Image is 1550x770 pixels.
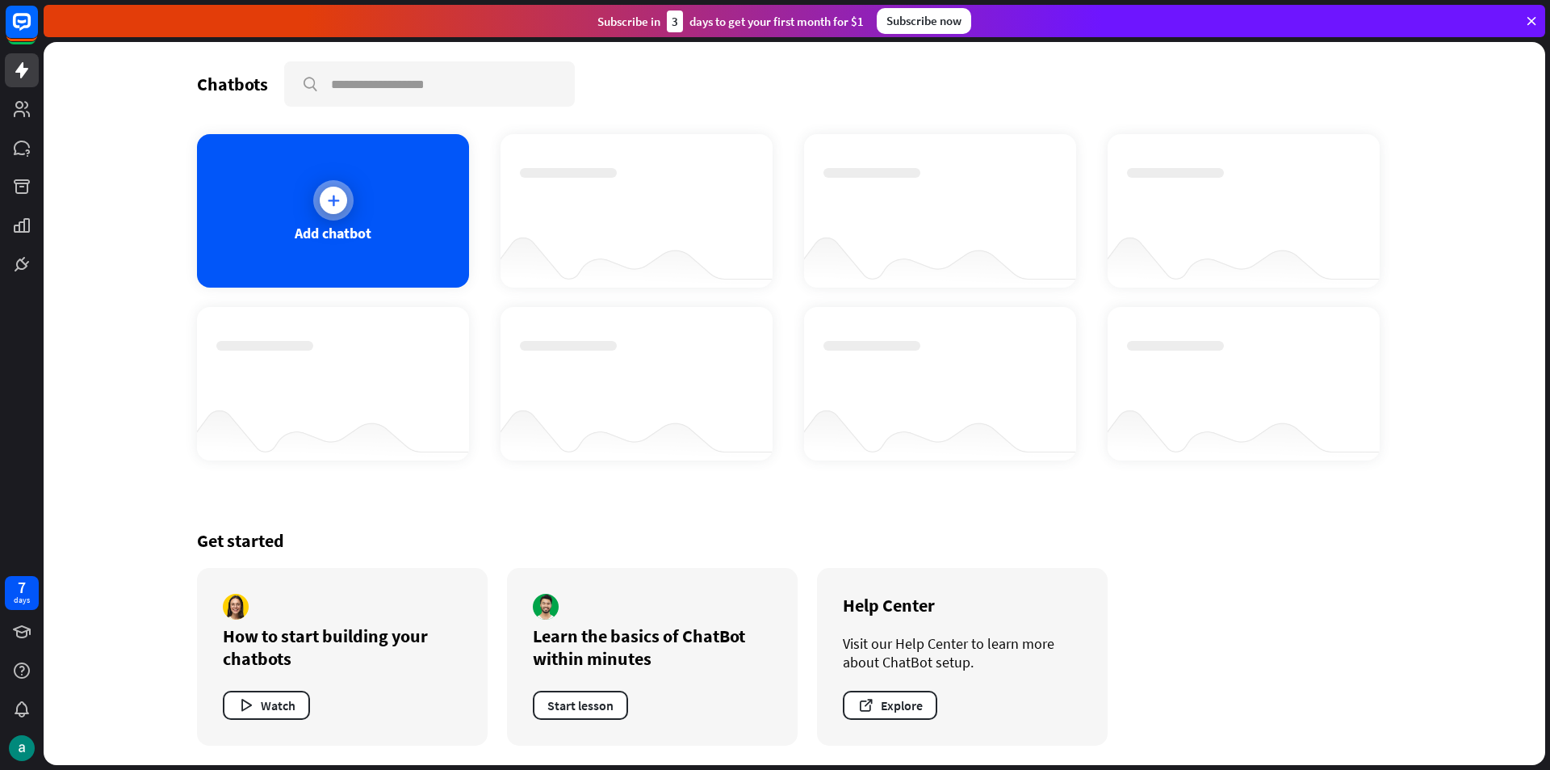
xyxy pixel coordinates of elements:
div: 3 [667,11,683,32]
div: Add chatbot [295,224,371,242]
div: Subscribe in days to get your first month for $1 [597,11,864,32]
div: Subscribe now [877,8,971,34]
div: 7 [18,580,26,595]
img: author [533,594,559,620]
a: 7 days [5,576,39,610]
button: Open LiveChat chat widget [13,6,61,55]
button: Start lesson [533,691,628,720]
div: Get started [197,529,1392,552]
button: Explore [843,691,937,720]
div: Help Center [843,594,1082,616]
div: days [14,595,30,606]
button: Watch [223,691,310,720]
div: Learn the basics of ChatBot within minutes [533,625,772,670]
div: Chatbots [197,73,268,95]
img: author [223,594,249,620]
div: How to start building your chatbots [223,625,462,670]
div: Visit our Help Center to learn more about ChatBot setup. [843,634,1082,671]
